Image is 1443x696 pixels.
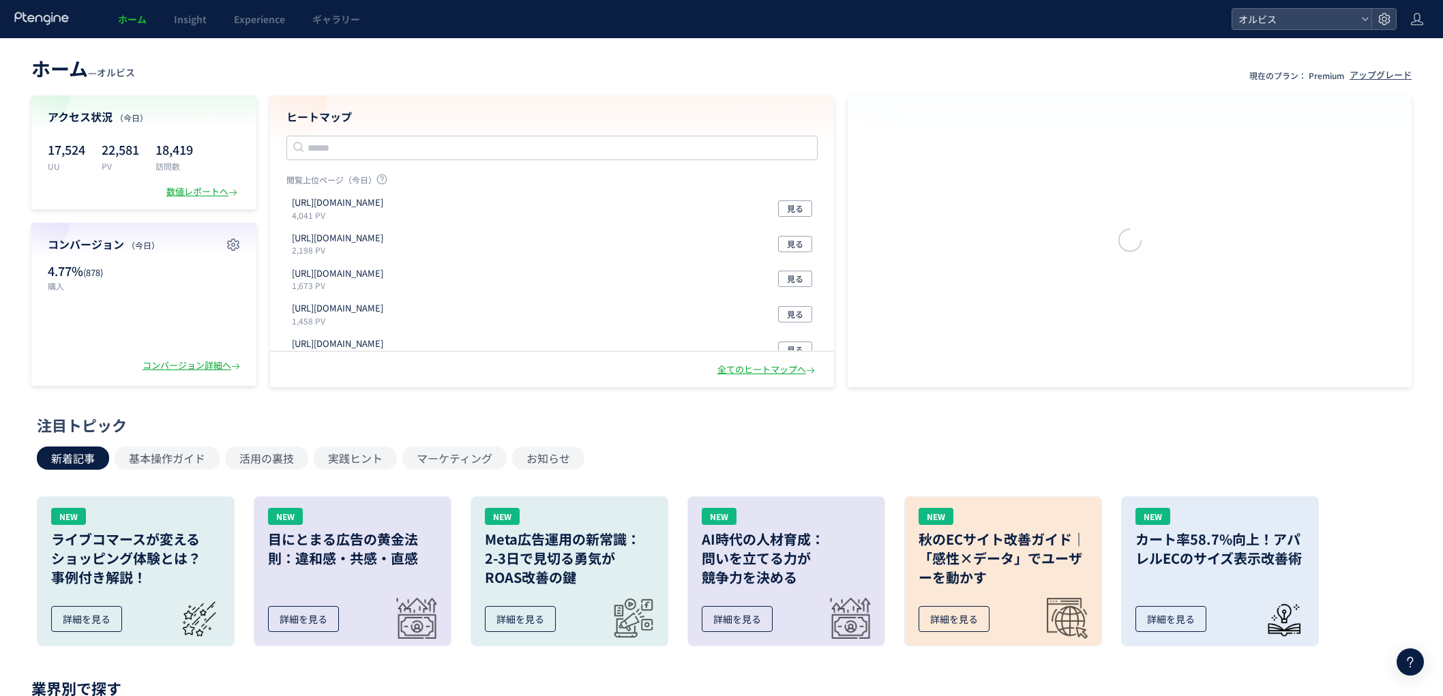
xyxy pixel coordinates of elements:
h3: カート率58.7%向上！アパレルECのサイズ表示改善術 [1135,530,1305,568]
p: 22,581 [102,138,139,160]
button: 見る [778,271,812,287]
h3: 目にとまる広告の黄金法則：違和感・共感・直感 [268,530,437,568]
div: NEW [268,508,303,525]
span: ホーム [31,55,88,82]
button: 見る [778,236,812,252]
div: 詳細を見る [1135,606,1206,632]
div: 詳細を見る [702,606,773,632]
button: お知らせ [512,447,584,470]
span: 見る [787,200,803,217]
h4: コンバージョン [48,237,240,252]
p: 17,524 [48,138,85,160]
button: 活用の裏技 [225,447,308,470]
span: （今日） [115,112,148,123]
div: 注目トピック [37,414,1399,436]
h3: AI時代の人材育成： 問いを立てる力が 競争力を決める [702,530,871,587]
p: 18,419 [155,138,193,160]
a: NEWMeta広告運用の新常識：2-3日で見切る勇気がROAS改善の鍵詳細を見る [471,496,668,646]
a: NEW秋のECサイト改善ガイド｜「感性×データ」でユーザーを動かす詳細を見る [904,496,1102,646]
div: アップグレード [1350,69,1412,82]
span: Experience [234,12,285,26]
h3: 秋のECサイト改善ガイド｜「感性×データ」でユーザーを動かす [919,530,1088,587]
h4: ヒートマップ [286,109,818,125]
span: ギャラリー [312,12,360,26]
span: 見る [787,306,803,322]
p: 1,673 PV [292,279,389,291]
p: 1,458 PV [292,315,389,327]
div: コンバージョン詳細へ [143,359,243,372]
h4: アクセス状況 [48,109,240,125]
button: 基本操作ガイド [115,447,220,470]
a: NEWAI時代の人材育成：問いを立てる力が競争力を決める詳細を見る [687,496,885,646]
div: NEW [51,508,86,525]
button: 見る [778,200,812,217]
div: NEW [702,508,737,525]
button: 実践ヒント [314,447,397,470]
span: （今日） [127,239,160,251]
p: 1,122 PV [292,350,389,362]
button: 見る [778,342,812,358]
h3: ライブコマースが変える ショッピング体験とは？ 事例付き解説！ [51,530,220,587]
p: 購入 [48,280,137,292]
span: (878) [83,266,103,279]
p: https://pr.orbis.co.jp/special/31 [292,232,383,245]
div: 詳細を見る [268,606,339,632]
p: 4,041 PV [292,209,389,221]
div: 詳細を見る [919,606,990,632]
span: 見る [787,236,803,252]
p: UU [48,160,85,172]
span: 見る [787,342,803,358]
span: Insight [174,12,207,26]
span: オルビス [1234,9,1356,29]
div: NEW [919,508,953,525]
div: NEW [1135,508,1170,525]
p: https://orbis.co.jp/order/thanks [292,196,383,209]
span: 見る [787,271,803,287]
p: 閲覧上位ページ（今日） [286,174,818,191]
span: ホーム [118,12,147,26]
button: マーケティング [402,447,507,470]
button: 新着記事 [37,447,109,470]
p: 4.77% [48,262,137,280]
span: オルビス [97,65,135,79]
p: 訪問数 [155,160,193,172]
div: — [31,55,135,82]
div: 全てのヒートマップへ [717,363,818,376]
div: 数値レポートへ [166,185,240,198]
div: NEW [485,508,520,525]
button: 見る [778,306,812,322]
a: NEWカート率58.7%向上！アパレルECのサイズ表示改善術詳細を見る [1121,496,1319,646]
p: 2,198 PV [292,244,389,256]
a: NEWライブコマースが変えるショッピング体験とは？事例付き解説！詳細を見る [37,496,235,646]
div: 詳細を見る [51,606,122,632]
a: NEW目にとまる広告の黄金法則：違和感・共感・直感詳細を見る [254,496,451,646]
h3: Meta広告運用の新常識： 2-3日で見切る勇気が ROAS改善の鍵 [485,530,654,587]
p: https://pr.orbis.co.jp/cosmetics/udot/413-2 [292,302,383,315]
p: 現在のプラン： Premium [1249,70,1344,81]
p: https://pr.orbis.co.jp/cosmetics/u/100 [292,267,383,280]
div: 詳細を見る [485,606,556,632]
p: 業界別で探す [31,684,1412,692]
p: https://pr.orbis.co.jp/cosmetics/mr/203-20 [292,337,383,350]
p: PV [102,160,139,172]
